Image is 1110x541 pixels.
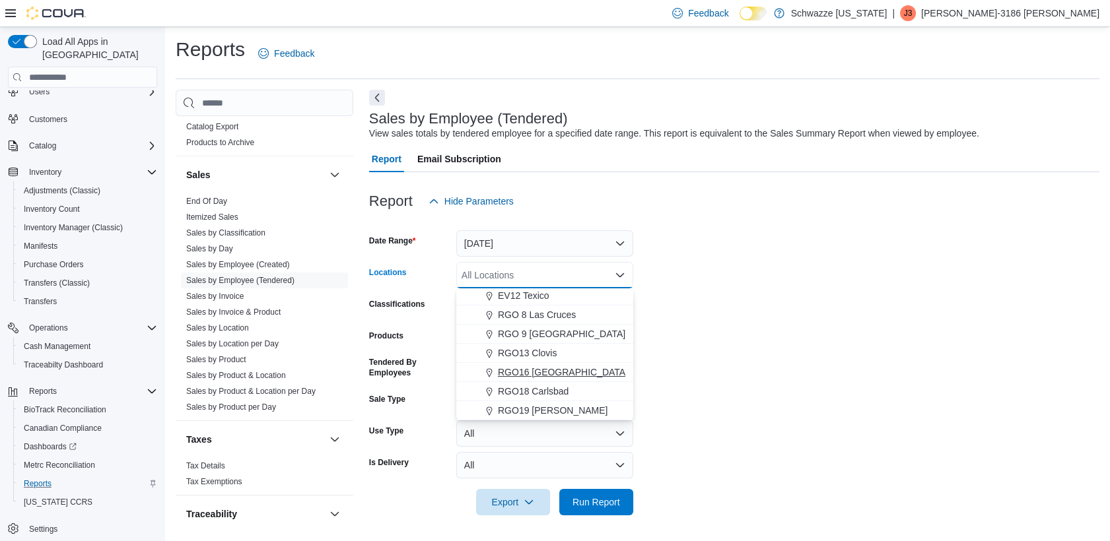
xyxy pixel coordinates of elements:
button: RGO 9 [GEOGRAPHIC_DATA] [456,325,633,344]
button: Run Report [559,489,633,515]
span: Inventory [29,167,61,177]
button: Users [24,84,55,100]
a: Sales by Classification [186,228,265,238]
a: Cash Management [18,338,96,354]
button: Taxes [186,433,324,446]
a: Inventory Manager (Classic) [18,220,128,236]
span: Hide Parameters [444,195,514,208]
span: Reports [24,478,52,489]
button: Inventory [3,163,162,181]
span: Sales by Invoice [186,291,244,302]
span: Users [24,84,157,100]
span: Purchase Orders [24,259,84,270]
button: BioTrack Reconciliation [13,400,162,419]
span: Sales by Product & Location [186,370,286,381]
button: Sales [327,167,343,183]
span: Sales by Product per Day [186,402,276,412]
h1: Reports [176,36,245,63]
span: Transfers (Classic) [24,278,90,288]
button: Canadian Compliance [13,419,162,437]
span: Sales by Location per Day [186,338,279,349]
button: Users [3,82,162,101]
button: Reports [3,382,162,400]
span: Reports [18,476,157,492]
h3: Sales by Employee (Tendered) [369,111,568,127]
button: Catalog [24,138,61,154]
span: Inventory Manager (Classic) [24,222,123,233]
label: Use Type [369,426,403,436]
a: Sales by Invoice [186,292,244,301]
button: Settings [3,519,162,538]
span: Products to Archive [186,137,254,148]
span: EV12 Texico [498,289,549,302]
button: Hide Parameters [423,188,519,214]
p: | [892,5,895,21]
a: Products to Archive [186,138,254,147]
span: Inventory Count [18,201,157,217]
h3: Traceability [186,507,237,521]
a: Dashboards [18,439,82,455]
span: RGO 8 Las Cruces [498,308,576,321]
button: Adjustments (Classic) [13,181,162,200]
a: Sales by Product [186,355,246,364]
span: Catalog [24,138,157,154]
span: Email Subscription [417,146,501,172]
a: Dashboards [13,437,162,456]
span: Catalog [29,141,56,151]
span: Purchase Orders [18,257,157,272]
a: Sales by Employee (Tendered) [186,276,295,285]
span: Settings [29,524,57,534]
span: Dark Mode [740,20,740,21]
button: Export [476,489,550,515]
a: Customers [24,111,73,127]
button: RGO13 Clovis [456,344,633,363]
button: RGO19 [PERSON_NAME] [456,401,633,420]
a: Transfers [18,294,62,309]
span: Customers [29,114,67,125]
span: Operations [29,323,68,333]
span: Report [372,146,401,172]
a: Tax Exemptions [186,477,242,486]
a: Sales by Day [186,244,233,253]
span: Dashboards [18,439,157,455]
a: [US_STATE] CCRS [18,494,98,510]
span: Inventory Manager (Classic) [18,220,157,236]
span: Itemized Sales [186,212,238,222]
span: End Of Day [186,196,227,207]
a: Manifests [18,238,63,254]
a: Feedback [253,40,320,67]
a: Canadian Compliance [18,420,107,436]
span: RGO 9 [GEOGRAPHIC_DATA] [498,327,625,340]
button: RGO16 [GEOGRAPHIC_DATA] [456,363,633,382]
p: Schwazze [US_STATE] [791,5,887,21]
span: Customers [24,110,157,127]
button: Transfers [13,292,162,311]
span: Sales by Product [186,354,246,365]
a: Settings [24,521,63,537]
a: BioTrack Reconciliation [18,402,112,418]
h3: Sales [186,168,211,181]
span: Sales by Employee (Tendered) [186,275,295,286]
button: Close list of options [615,270,625,280]
label: Is Delivery [369,457,409,468]
a: Sales by Location [186,323,249,333]
button: RGO 8 Las Cruces [456,305,633,325]
span: Adjustments (Classic) [24,185,100,196]
span: J3 [904,5,913,21]
button: Reports [13,474,162,493]
button: RGO18 Carlsbad [456,382,633,401]
a: Transfers (Classic) [18,275,95,291]
button: Taxes [327,431,343,447]
button: Customers [3,109,162,128]
a: Sales by Invoice & Product [186,307,281,317]
span: Manifests [18,238,157,254]
a: Catalog Export [186,122,238,131]
button: Manifests [13,237,162,255]
span: Transfers (Classic) [18,275,157,291]
span: Load All Apps in [GEOGRAPHIC_DATA] [37,35,157,61]
span: Reports [24,383,157,399]
span: BioTrack Reconciliation [24,404,106,415]
button: [DATE] [456,230,633,257]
